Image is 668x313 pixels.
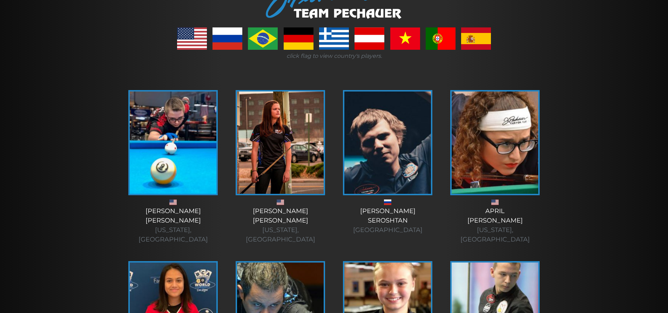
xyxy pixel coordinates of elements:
div: [PERSON_NAME] [PERSON_NAME] [234,206,327,244]
img: amanda-c-1-e1555337534391.jpg [237,91,324,194]
div: [PERSON_NAME] [PERSON_NAME] [127,206,220,244]
div: April [PERSON_NAME] [448,206,542,244]
div: [US_STATE], [GEOGRAPHIC_DATA] [448,225,542,244]
i: click flag to view country's players. [286,53,382,59]
img: andrei-1-225x320.jpg [344,91,431,194]
div: [US_STATE], [GEOGRAPHIC_DATA] [234,225,327,244]
a: [PERSON_NAME][PERSON_NAME] [US_STATE], [GEOGRAPHIC_DATA] [234,90,327,244]
a: [PERSON_NAME][PERSON_NAME] [US_STATE], [GEOGRAPHIC_DATA] [127,90,220,244]
img: alex-bryant-225x320.jpg [130,91,216,194]
img: April-225x320.jpg [452,91,538,194]
div: [PERSON_NAME] Seroshtan [341,206,434,235]
a: April[PERSON_NAME] [US_STATE], [GEOGRAPHIC_DATA] [448,90,542,244]
div: [US_STATE], [GEOGRAPHIC_DATA] [127,225,220,244]
div: [GEOGRAPHIC_DATA] [341,225,434,235]
a: [PERSON_NAME]Seroshtan [GEOGRAPHIC_DATA] [341,90,434,235]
